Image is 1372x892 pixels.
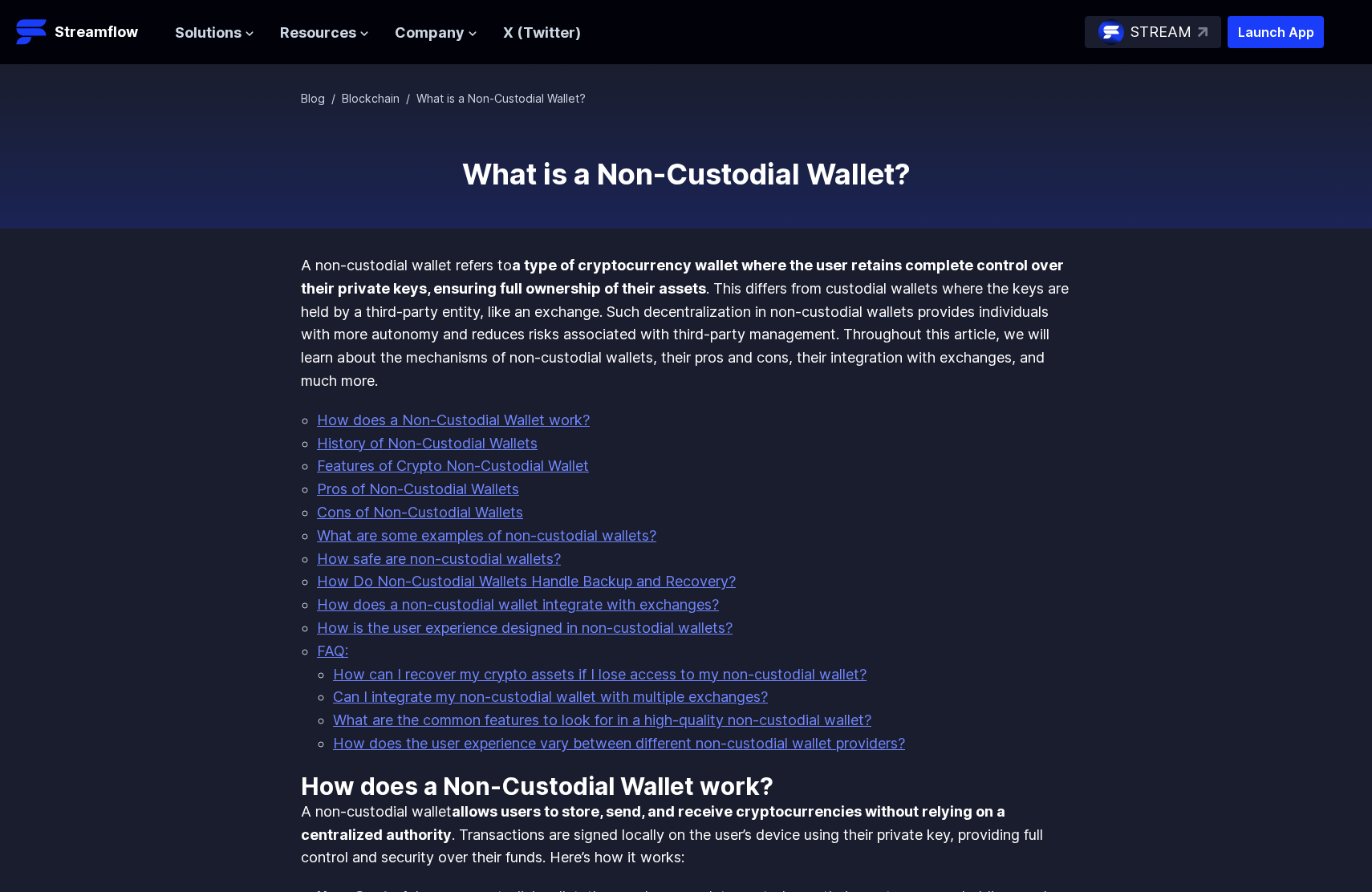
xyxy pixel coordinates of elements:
img: top-right-arrow.svg [1198,27,1208,37]
a: Blog [301,91,325,105]
span: / [331,91,335,105]
p: A non-custodial wallet . Transactions are signed locally on the user’s device using their private... [301,801,1071,870]
button: Solutions [175,22,254,45]
a: How can I recover my crypto assets if I lose access to my non-custodial wallet? [333,666,867,683]
a: How does the user experience vary between different non-custodial wallet providers? [333,735,905,752]
a: Streamflow [16,16,159,48]
a: How is the user experience designed in non-custodial wallets? [317,619,733,636]
a: What are the common features to look for in a high-quality non-custodial wallet? [333,712,871,728]
a: Pros of Non-Custodial Wallets [317,480,519,497]
a: X (Twitter) [503,24,581,41]
strong: allows users to store, send, and receive cryptocurrencies without relying on a centralized authority [301,803,1005,843]
strong: a type of cryptocurrency wallet where the user retains complete control over their private keys, ... [301,257,1064,297]
img: Streamflow Logo [16,16,48,48]
button: Company [395,22,477,45]
span: Resources [280,22,356,45]
p: STREAM [1130,21,1191,44]
a: How Do Non-Custodial Wallets Handle Backup and Recovery? [317,573,736,590]
span: Solutions [175,22,242,45]
a: Features of Crypto Non-Custodial Wallet [317,457,589,474]
strong: How does a Non-Custodial Wallet work? [301,772,773,801]
a: How safe are non-custodial wallets? [317,550,561,567]
p: A non-custodial wallet refers to . This differs from custodial wallets where the keys are held by... [301,254,1071,393]
span: What is a Non-Custodial Wallet? [416,91,586,105]
button: Launch App [1228,16,1324,48]
span: Company [395,22,465,45]
span: / [406,91,410,105]
a: How does a non-custodial wallet integrate with exchanges? [317,596,719,613]
a: Can I integrate my non-custodial wallet with multiple exchanges? [333,688,768,705]
button: Resources [280,22,369,45]
h1: What is a Non-Custodial Wallet? [301,158,1071,190]
img: streamflow-logo-circle.png [1098,19,1124,45]
a: Cons of Non-Custodial Wallets [317,504,523,521]
a: FAQ: [317,643,348,659]
a: What are some examples of non-custodial wallets? [317,527,656,544]
a: STREAM [1085,16,1221,48]
a: How does a Non-Custodial Wallet work? [317,412,590,428]
a: Blockchain [342,91,400,105]
p: Streamflow [55,21,138,43]
a: History of Non-Custodial Wallets [317,435,538,452]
